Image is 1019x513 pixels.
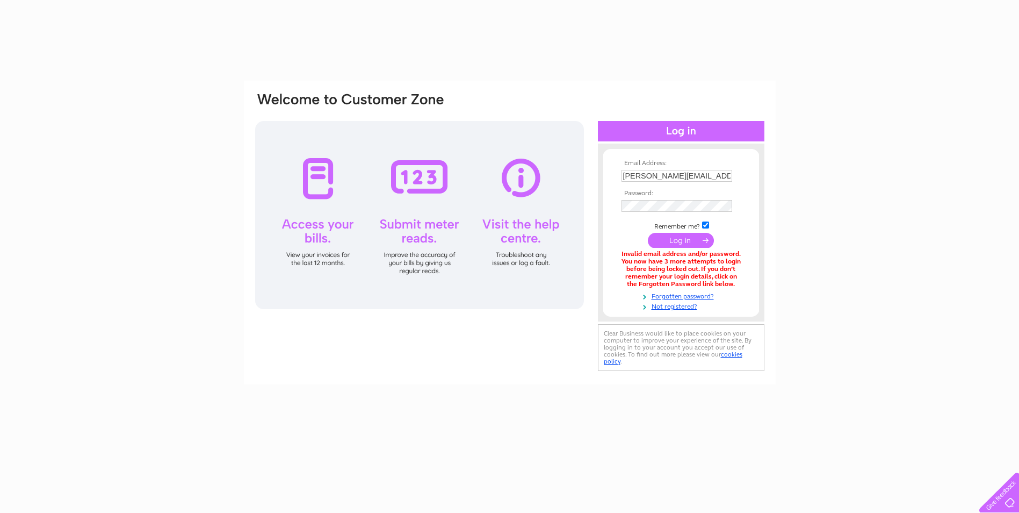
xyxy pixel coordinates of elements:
[648,233,714,248] input: Submit
[621,290,743,301] a: Forgotten password?
[621,251,741,288] div: Invalid email address and/or password. You now have 3 more attempts to login before being locked ...
[619,160,743,167] th: Email Address:
[621,301,743,311] a: Not registered?
[598,324,764,371] div: Clear Business would like to place cookies on your computer to improve your experience of the sit...
[619,220,743,231] td: Remember me?
[619,190,743,197] th: Password:
[604,351,742,365] a: cookies policy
